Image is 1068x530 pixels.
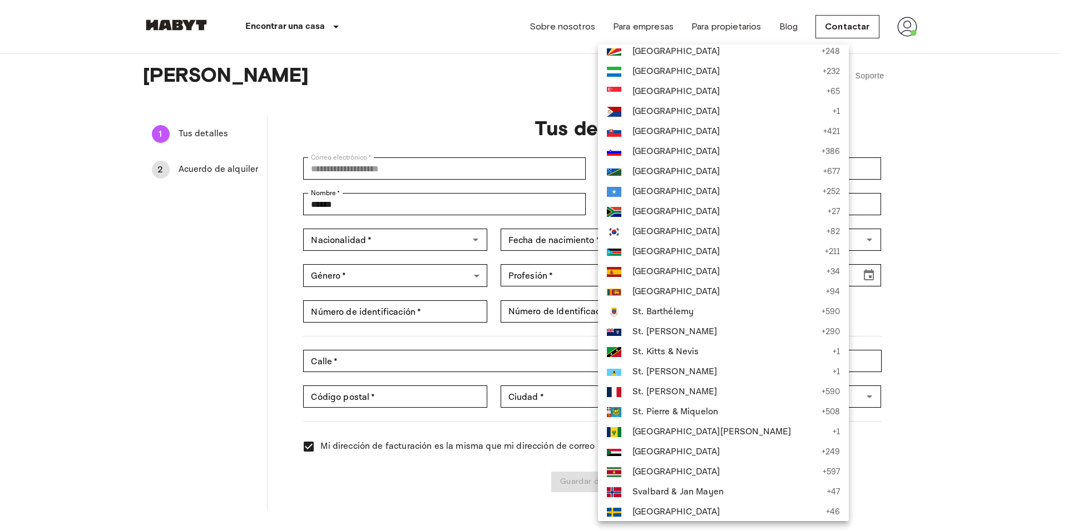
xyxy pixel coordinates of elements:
p: + 1 [833,106,840,117]
span: St. Pierre & Miquelon [632,405,816,419]
p: + 211 [825,246,840,257]
span: [GEOGRAPHIC_DATA] [632,85,821,98]
span: [GEOGRAPHIC_DATA] [632,285,820,299]
img: Solomon Islands [607,169,621,176]
span: [GEOGRAPHIC_DATA] [632,465,817,479]
img: Svalbard & Jan Mayen [607,487,621,498]
span: [GEOGRAPHIC_DATA] [632,105,827,118]
img: South Korea [607,227,621,237]
span: Svalbard & Jan Mayen [632,486,822,499]
p: + 252 [823,186,840,197]
img: Seychelles [607,48,621,56]
p: + 27 [828,206,840,217]
span: St. [PERSON_NAME] [632,385,816,399]
span: [GEOGRAPHIC_DATA] [632,185,817,199]
img: Sudan [607,449,621,456]
span: [GEOGRAPHIC_DATA] [632,445,816,459]
img: St. Pierre & Miquelon [607,407,621,417]
p: + 1 [833,346,840,358]
p: + 232 [823,66,840,77]
p: + 290 [822,326,840,338]
img: Slovenia [607,148,621,156]
img: St. Martin [607,387,621,397]
p: + 46 [826,506,840,518]
p: + 590 [822,386,840,398]
img: Somalia [607,187,621,197]
img: Sri Lanka [607,289,621,296]
p: + 82 [827,226,840,237]
p: + 1 [833,366,840,378]
img: St. Kitts & Nevis [607,347,621,357]
p: + 249 [822,446,840,458]
img: Spain [607,267,621,277]
img: St. Vincent & Grenadines [607,427,621,437]
p: + 47 [827,486,840,498]
span: [GEOGRAPHIC_DATA] [632,225,821,239]
p: + 386 [822,146,840,157]
img: St. Lucia [607,369,621,376]
p: + 94 [826,286,840,298]
span: St. [PERSON_NAME] [632,325,816,339]
span: [GEOGRAPHIC_DATA] [632,125,818,138]
img: Suriname [607,467,621,477]
p: + 590 [822,306,840,318]
span: [GEOGRAPHIC_DATA] [632,245,819,259]
img: Singapore [607,87,621,97]
p: + 34 [827,266,840,278]
span: St. Barthélemy [632,305,816,319]
img: Slovakia [607,127,621,137]
span: [GEOGRAPHIC_DATA] [632,65,817,78]
span: [GEOGRAPHIC_DATA] [632,145,816,158]
p: + 597 [823,466,840,478]
span: [GEOGRAPHIC_DATA] [632,205,822,219]
img: Sierra Leone [607,67,621,77]
p: + 508 [822,406,840,418]
p: + 421 [823,126,840,137]
img: South Africa [607,207,621,217]
p: + 677 [823,166,840,177]
span: St. [PERSON_NAME] [632,365,827,379]
p: + 248 [822,46,840,57]
img: Sint Maarten [607,107,621,117]
span: [GEOGRAPHIC_DATA] [632,165,818,179]
span: [GEOGRAPHIC_DATA][PERSON_NAME] [632,425,827,439]
p: + 65 [827,86,840,97]
span: St. Kitts & Nevis [632,345,827,359]
img: Sweden [607,508,621,517]
span: [GEOGRAPHIC_DATA] [632,265,821,279]
span: [GEOGRAPHIC_DATA] [632,45,816,58]
img: South Sudan [607,249,621,256]
img: St. Helena [607,329,621,336]
span: [GEOGRAPHIC_DATA] [632,506,820,519]
img: St. Barthélemy [607,307,621,317]
p: + 1 [833,426,840,438]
